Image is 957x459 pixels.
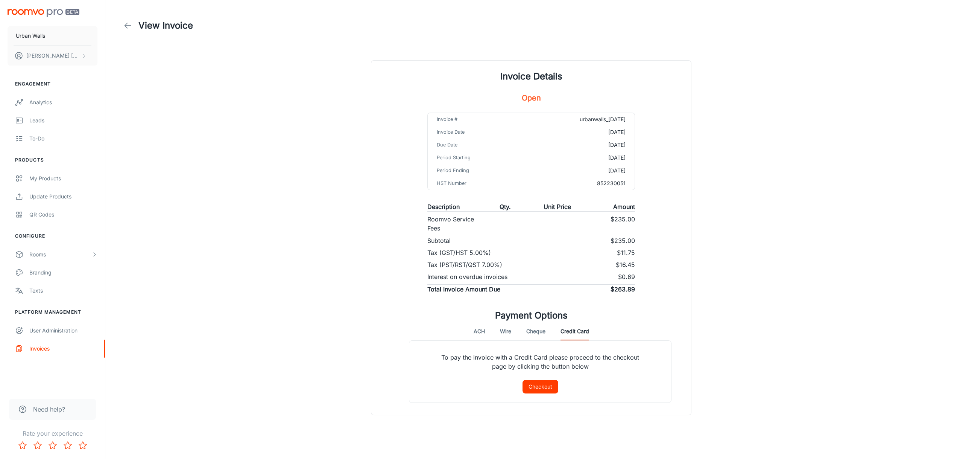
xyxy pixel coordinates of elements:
[45,438,60,453] button: Rate 3 star
[474,322,485,340] button: ACH
[138,19,193,32] h1: View Invoice
[530,177,635,190] td: 852230051
[427,236,451,245] p: Subtotal
[428,139,530,151] td: Due Date
[8,26,97,46] button: Urban Walls
[29,98,97,107] div: Analytics
[16,32,45,40] p: Urban Walls
[500,202,511,211] p: Qty.
[500,322,511,340] button: Wire
[500,70,562,83] h1: Invoice Details
[617,248,635,257] p: $11.75
[427,215,479,233] p: Roomvo Service Fees
[8,9,79,17] img: Roomvo PRO Beta
[29,210,97,219] div: QR Codes
[427,272,507,281] p: Interest on overdue invoices
[29,268,97,277] div: Branding
[611,236,635,245] p: $235.00
[530,164,635,177] td: [DATE]
[613,202,635,211] p: Amount
[428,113,530,126] td: Invoice #
[29,174,97,183] div: My Products
[60,438,75,453] button: Rate 4 star
[427,341,653,380] p: To pay the invoice with a Credit Card please proceed to the checkout page by clicking the button ...
[544,202,571,211] p: Unit Price
[427,248,491,257] p: Tax (GST/HST 5.00%)
[561,322,589,340] button: Credit Card
[428,177,530,190] td: HST Number
[530,126,635,139] td: [DATE]
[6,429,99,438] p: Rate your experience
[530,151,635,164] td: [DATE]
[427,202,460,211] p: Description
[427,260,502,269] p: Tax (PST/RST/QST 7.00%)
[29,287,97,295] div: Texts
[522,92,541,104] h5: Open
[15,438,30,453] button: Rate 1 star
[428,164,530,177] td: Period Ending
[618,272,635,281] p: $0.69
[29,326,97,335] div: User Administration
[428,126,530,139] td: Invoice Date
[428,151,530,164] td: Period Starting
[495,309,568,322] h1: Payment Options
[29,134,97,143] div: To-do
[75,438,90,453] button: Rate 5 star
[29,116,97,125] div: Leads
[30,438,45,453] button: Rate 2 star
[530,113,635,126] td: urbanwalls_[DATE]
[33,405,65,414] span: Need help?
[29,250,91,259] div: Rooms
[26,52,79,60] p: [PERSON_NAME] [PERSON_NAME]
[523,380,558,393] button: Checkout
[526,322,545,340] button: Cheque
[29,192,97,201] div: Update Products
[29,345,97,353] div: Invoices
[611,215,635,233] p: $235.00
[8,46,97,66] button: [PERSON_NAME] [PERSON_NAME]
[611,285,635,294] p: $263.89
[616,260,635,269] p: $16.45
[427,285,500,294] p: Total Invoice Amount Due
[530,139,635,151] td: [DATE]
